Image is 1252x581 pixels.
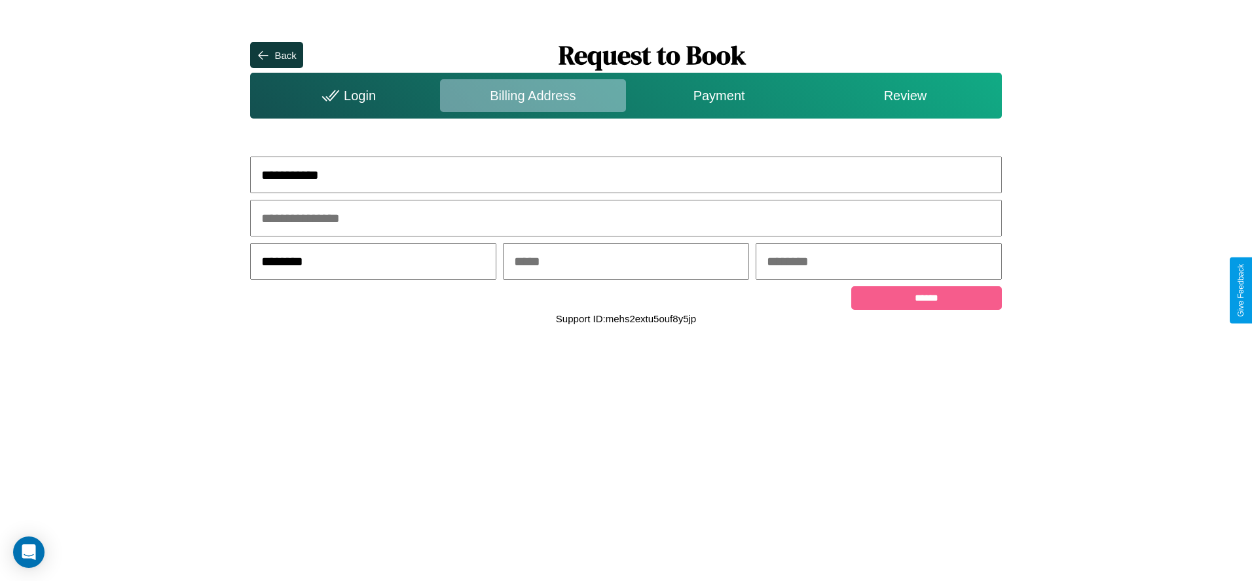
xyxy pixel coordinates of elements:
[250,42,303,68] button: Back
[440,79,626,112] div: Billing Address
[303,37,1002,73] h1: Request to Book
[556,310,696,328] p: Support ID: mehs2extu5ouf8y5jp
[13,536,45,568] div: Open Intercom Messenger
[812,79,998,112] div: Review
[253,79,439,112] div: Login
[1236,264,1245,317] div: Give Feedback
[274,50,296,61] div: Back
[626,79,812,112] div: Payment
